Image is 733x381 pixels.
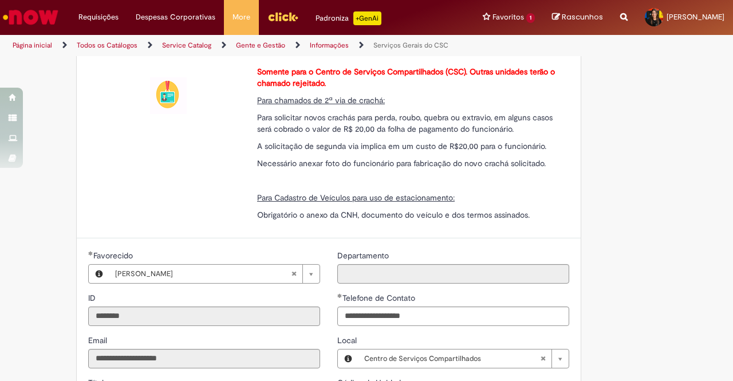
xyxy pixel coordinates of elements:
a: [PERSON_NAME]Limpar campo Favorecido [109,265,320,283]
span: Telefone de Contato [342,293,417,303]
img: click_logo_yellow_360x200.png [267,8,298,25]
span: Obrigatório Preenchido [337,293,342,298]
a: Centro de Serviços CompartilhadosLimpar campo Local [358,349,569,368]
p: Para solicitar novos crachás para perda, roubo, quebra ou extravio, em alguns casos será cobrado ... [257,112,561,135]
abbr: Limpar campo Local [534,349,551,368]
span: Requisições [78,11,119,23]
label: Somente leitura - Email [88,335,109,346]
p: A solicitação de segunda via implica em um custo de R$20,00 para o funcionário. [257,140,561,152]
img: ServiceNow [1,6,60,29]
label: Somente leitura - Departamento [337,250,391,261]
span: Necessários - Favorecido [93,250,135,261]
a: Service Catalog [162,41,211,50]
span: Para Cadastro de Veículos para uso de estacionamento: [257,193,455,203]
img: Serviços Gerais do CSC [150,77,187,114]
a: Página inicial [13,41,52,50]
input: Telefone de Contato [337,307,569,326]
a: Informações [310,41,349,50]
div: Padroniza [316,11,381,25]
span: [PERSON_NAME] [115,265,291,283]
input: Departamento [337,264,569,284]
span: More [232,11,250,23]
span: [PERSON_NAME] [667,12,724,22]
a: Rascunhos [552,12,603,23]
span: Favoritos [492,11,524,23]
input: Email [88,349,320,368]
span: Despesas Corporativas [136,11,215,23]
a: Gente e Gestão [236,41,285,50]
span: Somente leitura - Email [88,335,109,345]
button: Local, Visualizar este registro Centro de Serviços Compartilhados [338,349,358,368]
p: Necessário anexar foto do funcionário para fabricação do novo crachá solicitado. [257,158,561,169]
span: Centro de Serviços Compartilhados [364,349,540,368]
button: Favorecido, Visualizar este registro Eduarda Barboza De Souza [89,265,109,283]
span: Para chamados de 2ª via de crachá: [257,95,385,105]
span: 1 [526,13,535,23]
a: Todos os Catálogos [77,41,137,50]
ul: Trilhas de página [9,35,480,56]
strong: Somente para o Centro de Serviços Compartilhados (CSC). Outras unidades terão o chamado rejeitado. [257,66,555,88]
label: Somente leitura - ID [88,292,98,304]
a: Serviços Gerais do CSC [373,41,448,50]
span: Local [337,335,359,345]
p: +GenAi [353,11,381,25]
input: ID [88,307,320,326]
p: Obrigatório o anexo da CNH, documento do veículo e dos termos assinados. [257,209,561,221]
abbr: Limpar campo Favorecido [285,265,302,283]
span: Somente leitura - Departamento [337,250,391,261]
span: Rascunhos [562,11,603,22]
span: Obrigatório Preenchido [88,251,93,256]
